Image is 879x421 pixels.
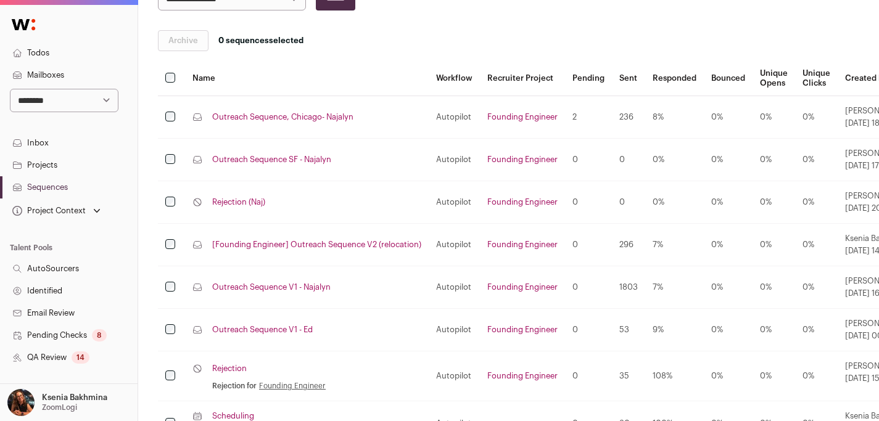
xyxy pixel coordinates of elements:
td: 8% [645,96,704,139]
td: 1803 [612,266,645,309]
button: Open dropdown [5,389,110,416]
td: 53 [612,309,645,351]
div: Project Context [10,206,86,216]
td: 35 [612,351,645,401]
td: 0% [704,266,753,309]
td: 0% [704,96,753,139]
td: 0% [795,181,838,224]
td: Autopilot [429,266,480,309]
td: 0% [753,351,795,401]
td: Autopilot [429,139,480,181]
th: Responded [645,61,704,96]
th: Bounced [704,61,753,96]
td: 0% [795,351,838,401]
a: Outreach Sequence, Chicago- Najalyn [212,112,353,122]
td: Autopilot [429,96,480,139]
th: Workflow [429,61,480,96]
td: 0 [565,266,612,309]
td: Autopilot [429,309,480,351]
td: 0 [565,224,612,266]
td: 296 [612,224,645,266]
td: 0% [704,309,753,351]
td: 0% [753,139,795,181]
td: 0% [645,181,704,224]
td: 0% [753,96,795,139]
td: 0 [565,351,612,401]
a: Rejection (Naj) [212,197,265,207]
a: Founding Engineer [259,381,326,391]
th: Pending [565,61,612,96]
a: Founding Engineer [487,372,558,380]
span: Rejection for [212,381,257,391]
button: Open dropdown [10,202,103,219]
a: Outreach Sequence SF - Najalyn [212,155,331,165]
td: Autopilot [429,351,480,401]
a: Founding Engineer [487,155,558,163]
td: 0% [645,139,704,181]
td: 0% [753,266,795,309]
td: 0% [795,224,838,266]
a: Founding Engineer [487,325,558,333]
a: Founding Engineer [487,198,558,206]
p: Ksenia Bakhmina [42,393,107,403]
a: Outreach Sequence V1 - Najalyn [212,282,331,292]
td: Autopilot [429,224,480,266]
img: Wellfound [5,12,42,37]
span: selected [218,36,303,46]
div: 14 [72,351,89,364]
td: 0% [795,96,838,139]
td: 0% [753,181,795,224]
td: 0% [753,309,795,351]
td: 0% [704,181,753,224]
td: 0 [612,181,645,224]
td: 0% [795,266,838,309]
a: Founding Engineer [487,113,558,121]
th: Unique Clicks [795,61,838,96]
td: 0% [795,309,838,351]
td: 0 [565,309,612,351]
td: 0% [753,224,795,266]
th: Sent [612,61,645,96]
th: Unique Opens [753,61,795,96]
td: 0% [704,139,753,181]
td: 7% [645,224,704,266]
td: 2 [565,96,612,139]
th: Name [185,61,429,96]
img: 13968079-medium_jpg [7,389,35,416]
td: 0 [565,181,612,224]
td: 0 [565,139,612,181]
a: Outreach Sequence V1 - Ed [212,325,313,335]
td: 236 [612,96,645,139]
a: Founding Engineer [487,283,558,291]
div: 8 [92,329,107,341]
td: 0% [704,351,753,401]
a: [Founding Engineer] Outreach Sequence V2 (relocation) [212,240,421,250]
th: Recruiter Project [480,61,565,96]
a: Rejection [212,364,247,374]
a: Founding Engineer [487,240,558,248]
td: 9% [645,309,704,351]
td: 7% [645,266,704,309]
td: 0 [612,139,645,181]
span: 0 sequences [218,36,269,44]
p: ZoomLogi [42,403,77,412]
td: Autopilot [429,181,480,224]
td: 0% [795,139,838,181]
td: 0% [704,224,753,266]
a: Scheduling [212,411,254,421]
td: 108% [645,351,704,401]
